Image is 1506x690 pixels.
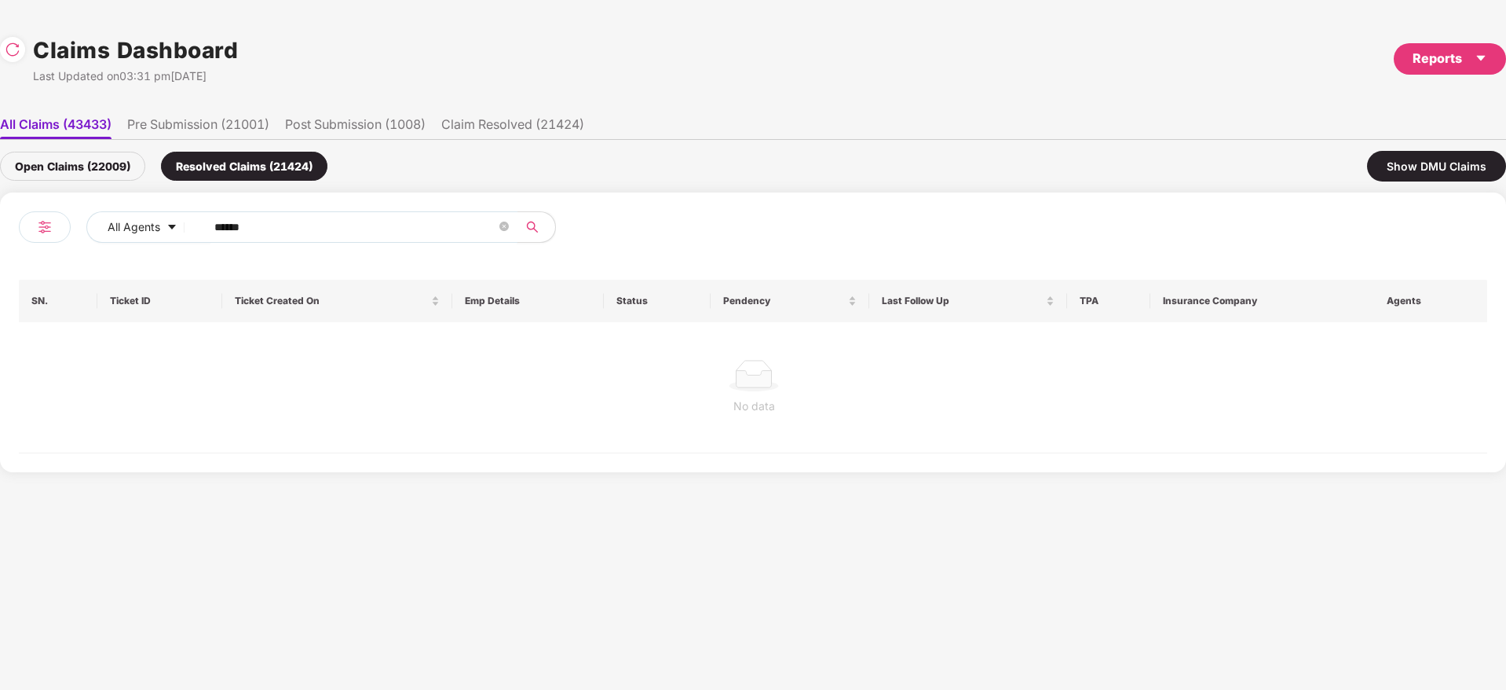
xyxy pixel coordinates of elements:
span: All Agents [108,218,160,236]
th: Emp Details [452,280,604,322]
img: svg+xml;base64,PHN2ZyB4bWxucz0iaHR0cDovL3d3dy53My5vcmcvMjAwMC9zdmciIHdpZHRoPSIyNCIgaGVpZ2h0PSIyNC... [35,218,54,237]
div: No data [31,398,1476,415]
span: caret-down [166,222,177,234]
span: Ticket Created On [235,295,428,307]
span: Pendency [723,295,845,307]
div: Reports [1413,49,1487,68]
li: Post Submission (1008) [285,116,426,139]
div: Show DMU Claims [1367,151,1506,182]
img: svg+xml;base64,PHN2ZyBpZD0iUmVsb2FkLTMyeDMyIiB4bWxucz0iaHR0cDovL3d3dy53My5vcmcvMjAwMC9zdmciIHdpZH... [5,42,20,57]
span: search [517,221,547,233]
th: Ticket Created On [222,280,452,322]
button: search [517,211,556,243]
th: Pendency [711,280,869,322]
th: TPA [1067,280,1150,322]
span: close-circle [499,220,509,235]
div: Last Updated on 03:31 pm[DATE] [33,68,238,85]
h1: Claims Dashboard [33,33,238,68]
th: SN. [19,280,97,322]
span: close-circle [499,222,509,231]
div: Resolved Claims (21424) [161,152,327,181]
span: caret-down [1475,52,1487,64]
span: Last Follow Up [882,295,1042,307]
li: Pre Submission (21001) [127,116,269,139]
th: Ticket ID [97,280,222,322]
th: Insurance Company [1150,280,1376,322]
button: All Agentscaret-down [86,211,211,243]
th: Last Follow Up [869,280,1066,322]
li: Claim Resolved (21424) [441,116,584,139]
th: Agents [1374,280,1487,322]
th: Status [604,280,711,322]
